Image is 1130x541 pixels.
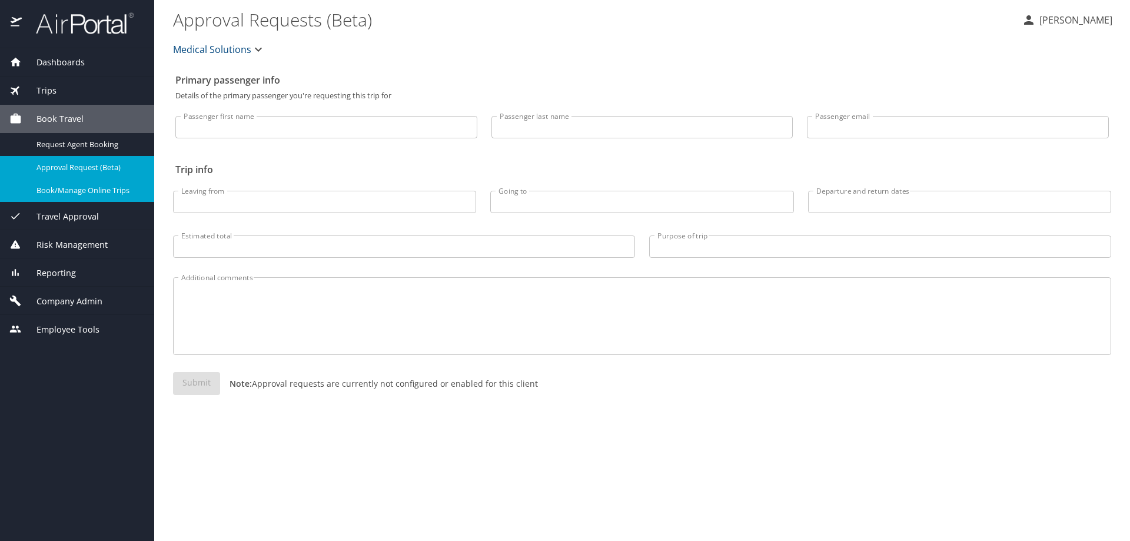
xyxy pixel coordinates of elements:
[22,56,85,69] span: Dashboards
[22,267,76,280] span: Reporting
[173,1,1012,38] h1: Approval Requests (Beta)
[22,295,102,308] span: Company Admin
[22,112,84,125] span: Book Travel
[175,160,1109,179] h2: Trip info
[36,162,140,173] span: Approval Request (Beta)
[168,38,270,61] button: Medical Solutions
[22,210,99,223] span: Travel Approval
[22,84,56,97] span: Trips
[220,377,538,390] p: Approval requests are currently not configured or enabled for this client
[175,92,1109,99] p: Details of the primary passenger you're requesting this trip for
[175,71,1109,89] h2: Primary passenger info
[1036,13,1112,27] p: [PERSON_NAME]
[11,12,23,35] img: icon-airportal.png
[1017,9,1117,31] button: [PERSON_NAME]
[230,378,252,389] strong: Note:
[36,139,140,150] span: Request Agent Booking
[36,185,140,196] span: Book/Manage Online Trips
[23,12,134,35] img: airportal-logo.png
[22,323,99,336] span: Employee Tools
[173,41,251,58] span: Medical Solutions
[22,238,108,251] span: Risk Management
